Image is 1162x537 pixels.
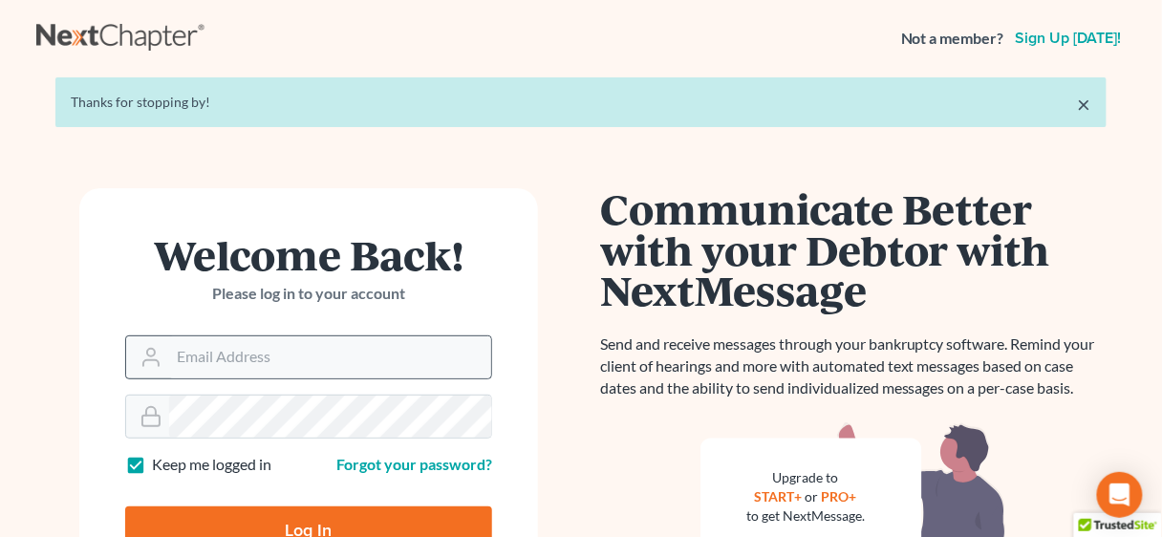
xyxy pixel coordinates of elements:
[71,93,1091,112] div: Thanks for stopping by!
[125,234,492,275] h1: Welcome Back!
[1012,31,1126,46] a: Sign up [DATE]!
[336,455,492,473] a: Forgot your password?
[746,468,865,487] div: Upgrade to
[125,283,492,305] p: Please log in to your account
[600,188,1107,311] h1: Communicate Better with your Debtor with NextMessage
[152,454,271,476] label: Keep me logged in
[806,488,819,505] span: or
[746,506,865,526] div: to get NextMessage.
[1078,93,1091,116] a: ×
[1097,472,1143,518] div: Open Intercom Messenger
[169,336,491,378] input: Email Address
[755,488,803,505] a: START+
[822,488,857,505] a: PRO+
[600,333,1107,399] p: Send and receive messages through your bankruptcy software. Remind your client of hearings and mo...
[901,28,1004,50] strong: Not a member?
